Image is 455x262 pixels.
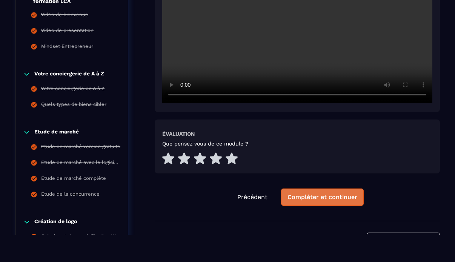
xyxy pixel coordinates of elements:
div: Etude de la concurrence [41,191,100,199]
h6: Évaluation [162,131,195,137]
button: Poser une question [367,233,440,247]
div: Etude de marché version gratuite [41,144,120,152]
div: Quels types de biens cibler [41,101,106,110]
div: Votre conciergerie de A à Z [41,86,105,94]
div: Vidéo de bienvenue [41,12,88,20]
div: Vidéo de présentation [41,28,94,36]
div: Mindset Entrepreneur [41,43,93,52]
p: Votre conciergerie de A à Z [34,70,104,78]
h5: Que pensez vous de ce module ? [162,141,248,147]
p: Création de logo [34,218,77,226]
div: Compléter et continuer [287,193,357,201]
div: Etude de marché complète [41,175,106,184]
div: Etude de marché avec le logiciel Airdna version payante [41,159,120,168]
p: Etude de marché [34,129,79,136]
button: Précédent [231,189,274,205]
div: Création du logo, vérification INPI [41,233,120,242]
button: Compléter et continuer [281,188,364,206]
